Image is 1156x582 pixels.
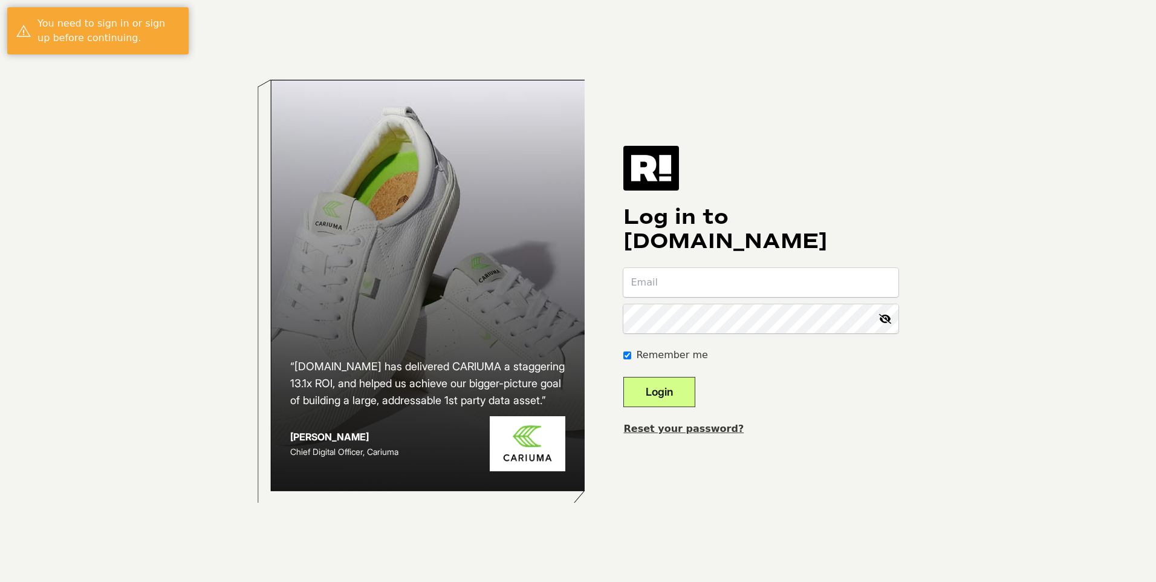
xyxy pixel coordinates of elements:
[290,431,369,443] strong: [PERSON_NAME]
[37,16,180,45] div: You need to sign in or sign up before continuing.
[623,377,695,407] button: Login
[290,358,566,409] h2: “[DOMAIN_NAME] has delivered CARIUMA a staggering 13.1x ROI, and helped us achieve our bigger-pic...
[623,146,679,191] img: Retention.com
[623,268,898,297] input: Email
[636,348,707,362] label: Remember me
[490,416,565,471] img: Cariuma
[623,205,898,253] h1: Log in to [DOMAIN_NAME]
[623,423,744,434] a: Reset your password?
[290,446,398,457] span: Chief Digital Officer, Cariuma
